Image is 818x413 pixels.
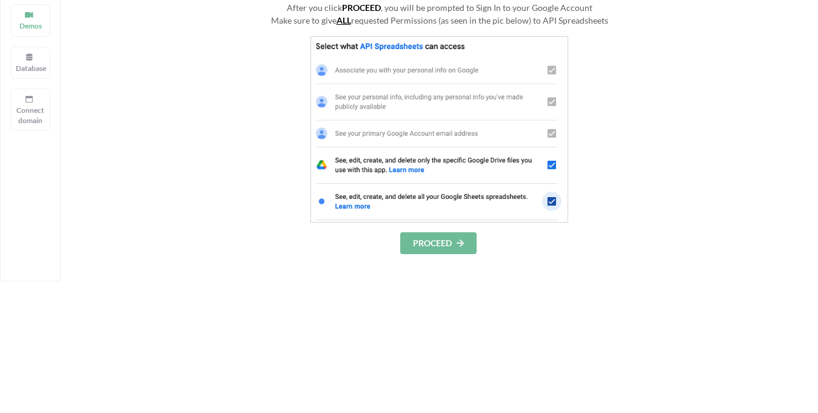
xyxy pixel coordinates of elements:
[342,2,381,13] b: PROCEED
[182,1,697,14] div: After you click , you will be prompted to Sign In to your Google Account
[310,36,568,223] img: GoogleSheetsPermissions
[182,14,697,27] div: Make sure to give requested Permissions (as seen in the pic below) to API Spreadsheets
[16,21,45,31] p: Demos
[16,105,45,126] p: Connect domain
[337,15,351,25] u: ALL
[400,232,477,254] button: PROCEED
[16,63,45,73] p: Database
